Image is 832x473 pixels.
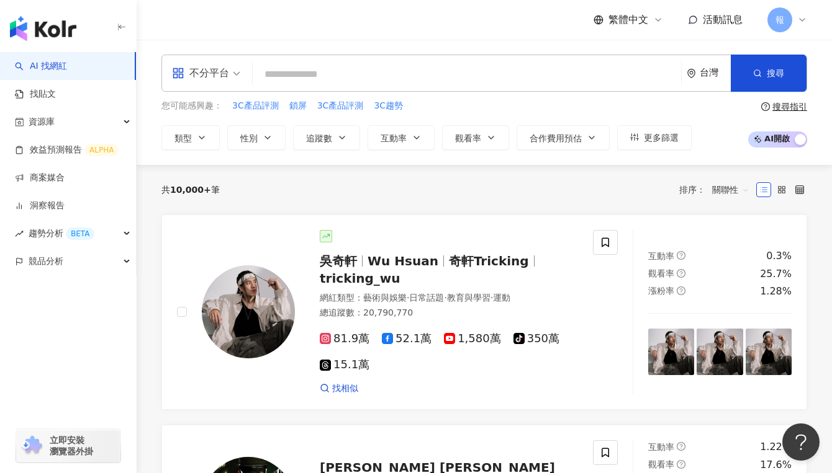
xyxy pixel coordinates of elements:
[455,133,481,143] span: 觀看率
[381,133,407,143] span: 互動率
[172,63,229,83] div: 不分平台
[363,293,407,303] span: 藝術與娛樂
[332,382,358,395] span: 找相似
[760,267,792,281] div: 25.7%
[320,254,357,268] span: 吳奇軒
[161,214,807,410] a: KOL Avatar吳奇軒Wu Hsuan奇軒Trickingtricking_wu網紅類型：藝術與娛樂·日常話題·教育與學習·運動總追蹤數：20,790,77081.9萬52.1萬1,580萬...
[15,200,65,212] a: 洞察報告
[766,249,792,263] div: 0.3%
[227,125,286,150] button: 性別
[760,440,792,454] div: 1.22%
[161,125,220,150] button: 類型
[374,100,403,112] span: 3C趨勢
[677,442,685,451] span: question-circle
[760,285,792,298] div: 1.28%
[648,442,674,452] span: 互動率
[697,329,743,374] img: post-image
[644,133,679,143] span: 更多篩選
[15,144,119,156] a: 效益預測報告ALPHA
[677,269,685,278] span: question-circle
[202,265,295,358] img: KOL Avatar
[648,286,674,296] span: 漲粉率
[731,55,807,92] button: 搜尋
[513,332,559,345] span: 350萬
[320,358,369,371] span: 15.1萬
[20,436,44,456] img: chrome extension
[15,88,56,100] a: 找貼文
[687,69,696,78] span: environment
[617,125,692,150] button: 更多篩選
[50,435,93,457] span: 立即安裝 瀏覽器外掛
[677,286,685,295] span: question-circle
[373,99,404,113] button: 3C趨勢
[677,460,685,469] span: question-circle
[677,251,685,260] span: question-circle
[29,219,94,247] span: 趨勢分析
[15,172,65,184] a: 商案媒合
[648,251,674,261] span: 互動率
[320,271,400,286] span: tricking_wu
[493,293,510,303] span: 運動
[161,185,220,195] div: 共 筆
[679,180,756,200] div: 排序：
[444,332,501,345] span: 1,580萬
[29,108,55,136] span: 資源庫
[368,254,438,268] span: Wu Hsuan
[382,332,432,345] span: 52.1萬
[761,102,770,111] span: question-circle
[320,332,369,345] span: 81.9萬
[608,13,648,27] span: 繁體中文
[15,229,24,238] span: rise
[775,13,784,27] span: 報
[772,102,807,112] div: 搜尋指引
[703,14,743,25] span: 活動訊息
[66,228,94,240] div: BETA
[407,293,409,303] span: ·
[712,180,749,200] span: 關聯性
[491,293,493,303] span: ·
[444,293,446,303] span: ·
[442,125,509,150] button: 觀看率
[240,133,258,143] span: 性別
[174,133,192,143] span: 類型
[648,329,694,374] img: post-image
[782,423,820,461] iframe: Help Scout Beacon - Open
[317,100,364,112] span: 3C產品評測
[320,382,358,395] a: 找相似
[700,68,731,78] div: 台灣
[767,68,784,78] span: 搜尋
[29,247,63,275] span: 競品分析
[648,268,674,278] span: 觀看率
[10,16,76,41] img: logo
[317,99,364,113] button: 3C產品評測
[161,100,222,112] span: 您可能感興趣：
[320,292,578,304] div: 網紅類型 ：
[530,133,582,143] span: 合作費用預估
[289,99,307,113] button: 鎖屏
[15,60,67,73] a: searchAI 找網紅
[306,133,332,143] span: 追蹤數
[320,307,578,319] div: 總追蹤數 ： 20,790,770
[172,67,184,79] span: appstore
[232,99,279,113] button: 3C產品評測
[170,185,211,195] span: 10,000+
[447,293,491,303] span: 教育與學習
[760,458,792,472] div: 17.6%
[16,429,120,462] a: chrome extension立即安裝 瀏覽器外掛
[449,254,529,268] span: 奇軒Tricking
[232,100,279,112] span: 3C產品評測
[648,459,674,469] span: 觀看率
[409,293,444,303] span: 日常話題
[289,100,307,112] span: 鎖屏
[517,125,610,150] button: 合作費用預估
[746,329,792,374] img: post-image
[293,125,360,150] button: 追蹤數
[368,125,435,150] button: 互動率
